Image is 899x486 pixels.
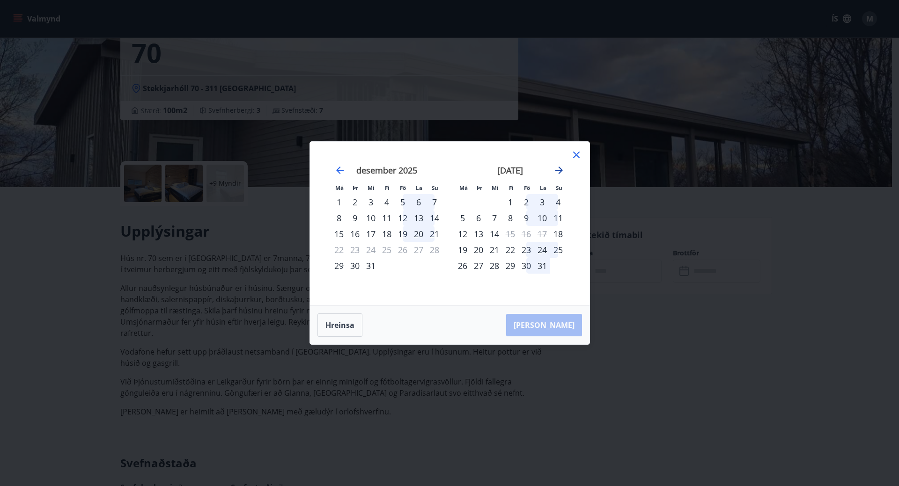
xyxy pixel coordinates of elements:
[347,258,363,274] td: Choose þriðjudagur, 30. desember 2025 as your check-in date. It’s available.
[477,184,482,191] small: Þr
[395,210,411,226] td: Choose föstudagur, 12. desember 2025 as your check-in date. It’s available.
[411,194,427,210] div: 6
[486,226,502,242] div: 14
[486,242,502,258] td: Choose miðvikudagur, 21. janúar 2026 as your check-in date. It’s available.
[486,258,502,274] td: Choose miðvikudagur, 28. janúar 2026 as your check-in date. It’s available.
[427,226,442,242] div: 21
[363,258,379,274] td: Choose miðvikudagur, 31. desember 2025 as your check-in date. It’s available.
[534,194,550,210] div: 3
[471,210,486,226] td: Choose þriðjudagur, 6. janúar 2026 as your check-in date. It’s available.
[534,242,550,258] div: 24
[534,210,550,226] div: 10
[363,226,379,242] div: 17
[455,258,471,274] td: Choose mánudagur, 26. janúar 2026 as your check-in date. It’s available.
[502,210,518,226] div: 8
[492,184,499,191] small: Mi
[331,226,347,242] td: Choose mánudagur, 15. desember 2025 as your check-in date. It’s available.
[550,242,566,258] td: Choose sunnudagur, 25. janúar 2026 as your check-in date. It’s available.
[524,184,530,191] small: Fö
[363,210,379,226] td: Choose miðvikudagur, 10. desember 2025 as your check-in date. It’s available.
[427,210,442,226] td: Choose sunnudagur, 14. desember 2025 as your check-in date. It’s available.
[550,210,566,226] div: 11
[502,194,518,210] div: 1
[553,165,565,176] div: Move forward to switch to the next month.
[455,226,471,242] div: 12
[331,258,347,274] td: Choose mánudagur, 29. desember 2025 as your check-in date. It’s available.
[550,194,566,210] div: 4
[411,194,427,210] td: Choose laugardagur, 6. desember 2025 as your check-in date. It’s available.
[486,210,502,226] div: 7
[502,258,518,274] div: 29
[331,242,347,258] td: Not available. mánudagur, 22. desember 2025
[502,258,518,274] td: Choose fimmtudagur, 29. janúar 2026 as your check-in date. It’s available.
[534,242,550,258] td: Choose laugardagur, 24. janúar 2026 as your check-in date. It’s available.
[471,258,486,274] div: 27
[518,210,534,226] td: Choose föstudagur, 9. janúar 2026 as your check-in date. It’s available.
[455,242,471,258] div: 19
[486,226,502,242] td: Choose miðvikudagur, 14. janúar 2026 as your check-in date. It’s available.
[502,226,518,242] td: Not available. fimmtudagur, 15. janúar 2026
[347,258,363,274] div: 30
[471,258,486,274] td: Choose þriðjudagur, 27. janúar 2026 as your check-in date. It’s available.
[471,226,486,242] div: 13
[331,226,347,242] div: 15
[534,194,550,210] td: Choose laugardagur, 3. janúar 2026 as your check-in date. It’s available.
[379,210,395,226] div: 11
[331,210,347,226] td: Choose mánudagur, 8. desember 2025 as your check-in date. It’s available.
[427,194,442,210] div: 7
[347,226,363,242] td: Choose þriðjudagur, 16. desember 2025 as your check-in date. It’s available.
[518,242,534,258] td: Choose föstudagur, 23. janúar 2026 as your check-in date. It’s available.
[550,226,566,242] td: Choose sunnudagur, 18. janúar 2026 as your check-in date. It’s available.
[497,165,523,176] strong: [DATE]
[455,226,471,242] td: Choose mánudagur, 12. janúar 2026 as your check-in date. It’s available.
[518,258,534,274] div: 30
[411,226,427,242] div: 20
[486,258,502,274] div: 28
[411,226,427,242] td: Choose laugardagur, 20. desember 2025 as your check-in date. It’s available.
[395,194,411,210] td: Choose föstudagur, 5. desember 2025 as your check-in date. It’s available.
[486,242,502,258] div: 21
[459,184,468,191] small: Má
[534,210,550,226] td: Choose laugardagur, 10. janúar 2026 as your check-in date. It’s available.
[427,210,442,226] div: 14
[486,210,502,226] td: Choose miðvikudagur, 7. janúar 2026 as your check-in date. It’s available.
[518,242,534,258] div: 23
[379,194,395,210] div: 4
[416,184,422,191] small: La
[550,242,566,258] div: 25
[502,242,518,258] td: Choose fimmtudagur, 22. janúar 2026 as your check-in date. It’s available.
[395,226,411,242] div: 19
[331,210,347,226] div: 8
[395,210,411,226] div: 12
[556,184,562,191] small: Su
[471,210,486,226] div: 6
[550,210,566,226] td: Choose sunnudagur, 11. janúar 2026 as your check-in date. It’s available.
[363,194,379,210] div: 3
[502,226,518,242] div: Aðeins útritun í boði
[427,226,442,242] td: Choose sunnudagur, 21. desember 2025 as your check-in date. It’s available.
[368,184,375,191] small: Mi
[363,226,379,242] td: Choose miðvikudagur, 17. desember 2025 as your check-in date. It’s available.
[363,258,379,274] div: 31
[347,210,363,226] td: Choose þriðjudagur, 9. desember 2025 as your check-in date. It’s available.
[331,194,347,210] div: 1
[502,210,518,226] td: Choose fimmtudagur, 8. janúar 2026 as your check-in date. It’s available.
[471,242,486,258] div: 20
[347,226,363,242] div: 16
[347,194,363,210] td: Choose þriðjudagur, 2. desember 2025 as your check-in date. It’s available.
[379,210,395,226] td: Choose fimmtudagur, 11. desember 2025 as your check-in date. It’s available.
[509,184,514,191] small: Fi
[427,194,442,210] td: Choose sunnudagur, 7. desember 2025 as your check-in date. It’s available.
[534,226,550,242] td: Not available. laugardagur, 17. janúar 2026
[385,184,390,191] small: Fi
[331,194,347,210] td: Choose mánudagur, 1. desember 2025 as your check-in date. It’s available.
[353,184,358,191] small: Þr
[411,210,427,226] div: 13
[518,194,534,210] td: Choose föstudagur, 2. janúar 2026 as your check-in date. It’s available.
[411,242,427,258] td: Not available. laugardagur, 27. desember 2025
[317,313,362,337] button: Hreinsa
[363,194,379,210] td: Choose miðvikudagur, 3. desember 2025 as your check-in date. It’s available.
[347,242,363,258] td: Not available. þriðjudagur, 23. desember 2025
[395,242,411,258] td: Not available. föstudagur, 26. desember 2025
[347,210,363,226] div: 9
